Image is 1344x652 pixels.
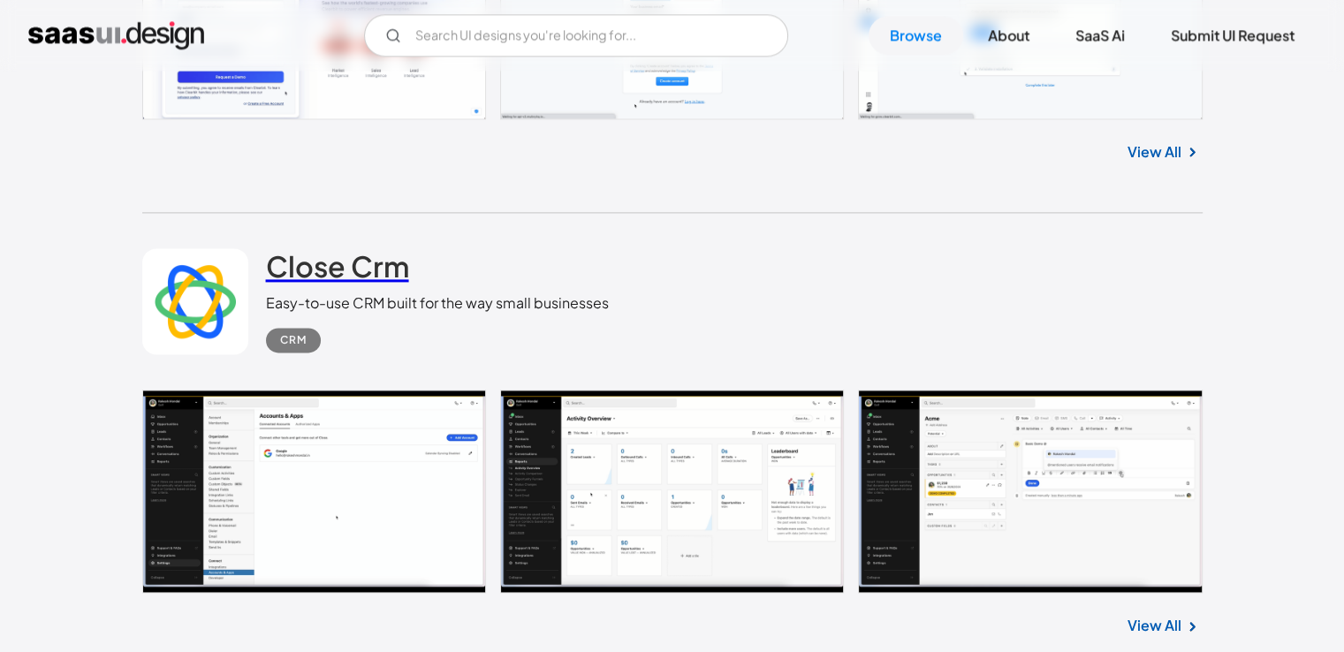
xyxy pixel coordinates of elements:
a: Submit UI Request [1150,16,1316,55]
a: About [967,16,1051,55]
div: Easy-to-use CRM built for the way small businesses [266,292,609,314]
a: View All [1128,141,1181,163]
form: Email Form [364,14,788,57]
input: Search UI designs you're looking for... [364,14,788,57]
a: Browse [869,16,963,55]
h2: Close Crm [266,248,409,284]
a: SaaS Ai [1054,16,1146,55]
a: Close Crm [266,248,409,292]
div: CRM [280,330,307,351]
a: View All [1128,615,1181,636]
a: home [28,21,204,49]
